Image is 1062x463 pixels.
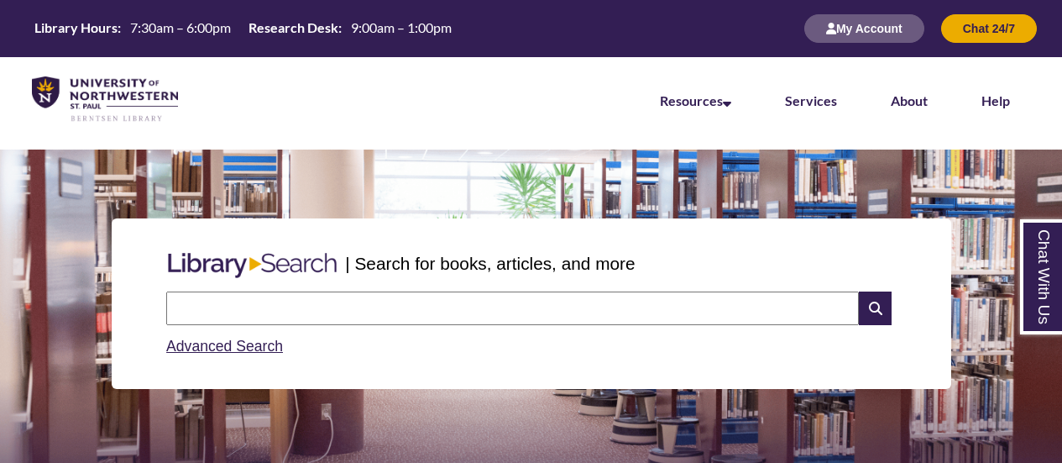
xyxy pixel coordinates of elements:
[160,246,345,285] img: Libary Search
[660,92,731,108] a: Resources
[804,14,924,43] button: My Account
[891,92,928,108] a: About
[242,18,344,37] th: Research Desk:
[28,18,458,37] table: Hours Today
[859,292,891,325] i: Search
[981,92,1010,108] a: Help
[166,338,283,355] a: Advanced Search
[804,21,924,35] a: My Account
[28,18,458,39] a: Hours Today
[785,92,837,108] a: Services
[28,18,123,37] th: Library Hours:
[941,21,1037,35] a: Chat 24/7
[130,19,231,35] span: 7:30am – 6:00pm
[32,76,178,123] img: UNWSP Library Logo
[351,19,452,35] span: 9:00am – 1:00pm
[941,14,1037,43] button: Chat 24/7
[345,250,635,276] p: | Search for books, articles, and more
